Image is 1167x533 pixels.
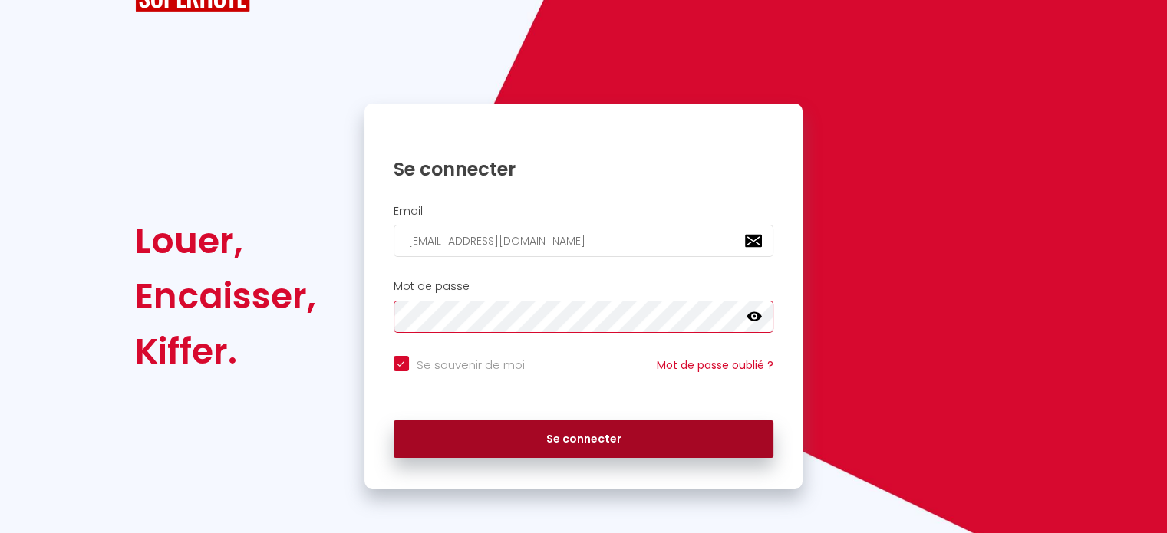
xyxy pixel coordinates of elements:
[394,225,774,257] input: Ton Email
[12,6,58,52] button: Ouvrir le widget de chat LiveChat
[135,268,316,324] div: Encaisser,
[135,324,316,379] div: Kiffer.
[657,357,773,373] a: Mot de passe oublié ?
[394,205,774,218] h2: Email
[394,420,774,459] button: Se connecter
[394,280,774,293] h2: Mot de passe
[394,157,774,181] h1: Se connecter
[135,213,316,268] div: Louer,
